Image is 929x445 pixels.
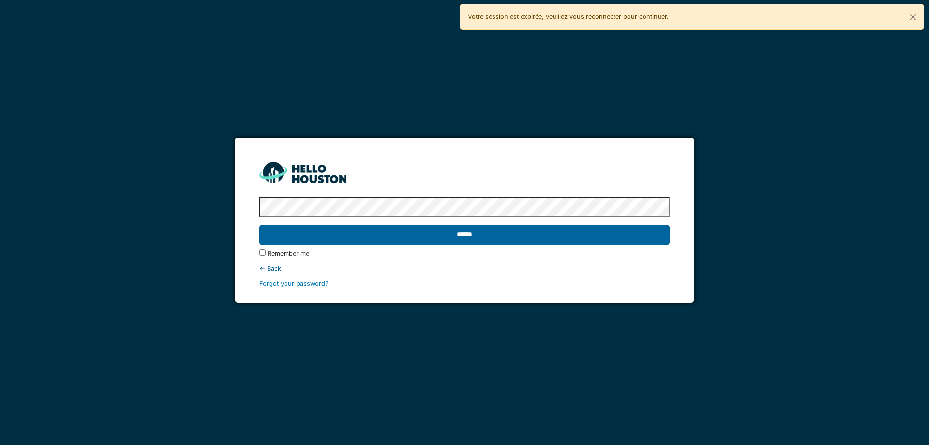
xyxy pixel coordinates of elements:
a: Forgot your password? [259,280,329,287]
img: HH_line-BYnF2_Hg.png [259,162,346,183]
div: ← Back [259,264,669,273]
div: Votre session est expirée, veuillez vous reconnecter pour continuer. [460,4,924,30]
button: Close [902,4,924,30]
label: Remember me [268,249,309,258]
